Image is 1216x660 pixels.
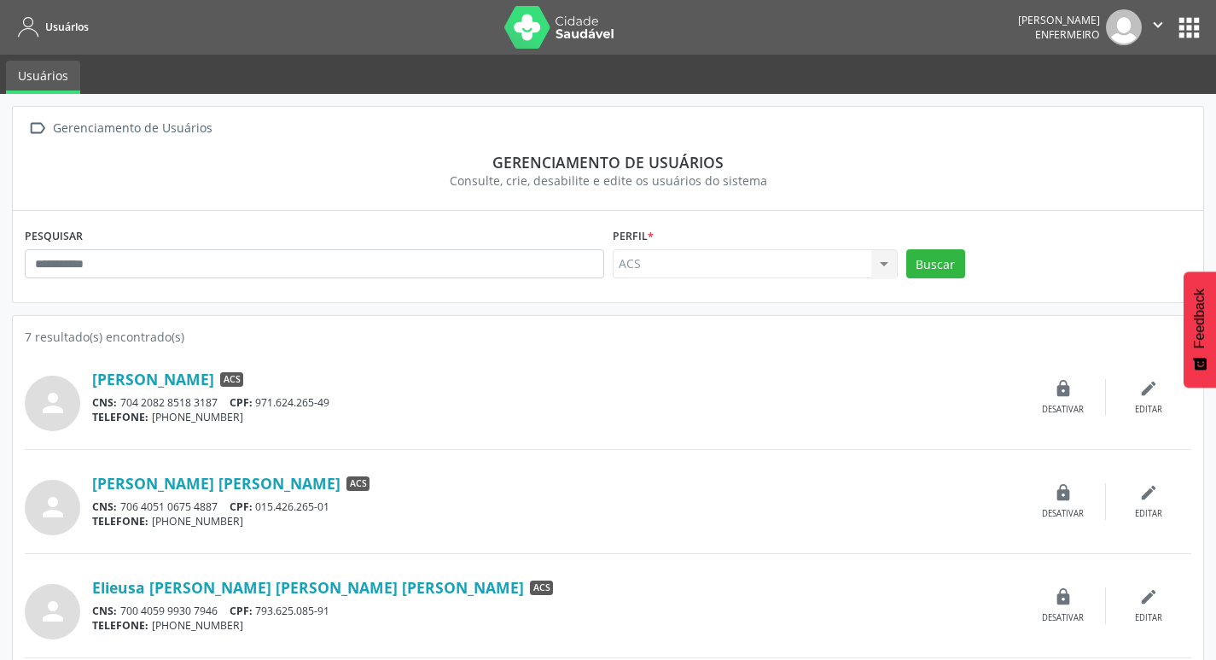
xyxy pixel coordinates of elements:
i:  [25,116,49,141]
div: 700 4059 9930 7946 793.625.085-91 [92,604,1021,618]
a: Usuários [6,61,80,94]
a: [PERSON_NAME] [PERSON_NAME] [92,474,340,493]
span: CNS: [92,499,117,514]
div: Consulte, crie, desabilite e edite os usuários do sistema [37,172,1179,190]
button:  [1142,9,1174,45]
button: Feedback - Mostrar pesquisa [1184,272,1216,388]
i: edit [1139,587,1158,606]
button: apps [1174,13,1204,43]
span: ACS [220,372,243,388]
i: edit [1139,483,1158,502]
span: Enfermeiro [1035,27,1100,42]
i: lock [1054,587,1073,606]
button: Buscar [906,249,965,278]
label: PESQUISAR [25,223,83,249]
span: CPF: [230,499,253,514]
span: TELEFONE: [92,410,148,424]
div: 704 2082 8518 3187 971.624.265-49 [92,395,1021,410]
span: ACS [346,476,369,492]
img: img [1106,9,1142,45]
i: person [38,492,68,523]
div: Editar [1135,612,1162,624]
div: Desativar [1042,612,1084,624]
a: [PERSON_NAME] [92,370,214,388]
i: person [38,596,68,627]
div: Gerenciamento de Usuários [49,116,215,141]
div: Desativar [1042,404,1084,416]
span: Feedback [1192,289,1207,348]
span: CNS: [92,395,117,410]
div: 7 resultado(s) encontrado(s) [25,328,1191,346]
div: [PHONE_NUMBER] [92,618,1021,633]
div: [PERSON_NAME] [1018,13,1100,27]
div: Desativar [1042,508,1084,520]
span: TELEFONE: [92,618,148,633]
span: CPF: [230,604,253,618]
span: TELEFONE: [92,514,148,529]
div: Gerenciamento de usuários [37,153,1179,172]
i: person [38,388,68,418]
div: [PHONE_NUMBER] [92,410,1021,424]
div: 706 4051 0675 4887 015.426.265-01 [92,499,1021,514]
i:  [1149,15,1167,34]
span: ACS [530,581,553,596]
a: Usuários [12,13,89,41]
span: CPF: [230,395,253,410]
div: Editar [1135,404,1162,416]
a: Elieusa [PERSON_NAME] [PERSON_NAME] [PERSON_NAME] [92,578,524,597]
span: CNS: [92,604,117,618]
i: lock [1054,379,1073,398]
div: Editar [1135,508,1162,520]
i: edit [1139,379,1158,398]
a:  Gerenciamento de Usuários [25,116,215,141]
i: lock [1054,483,1073,502]
div: [PHONE_NUMBER] [92,514,1021,529]
label: Perfil [613,223,654,249]
span: Usuários [45,20,89,34]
